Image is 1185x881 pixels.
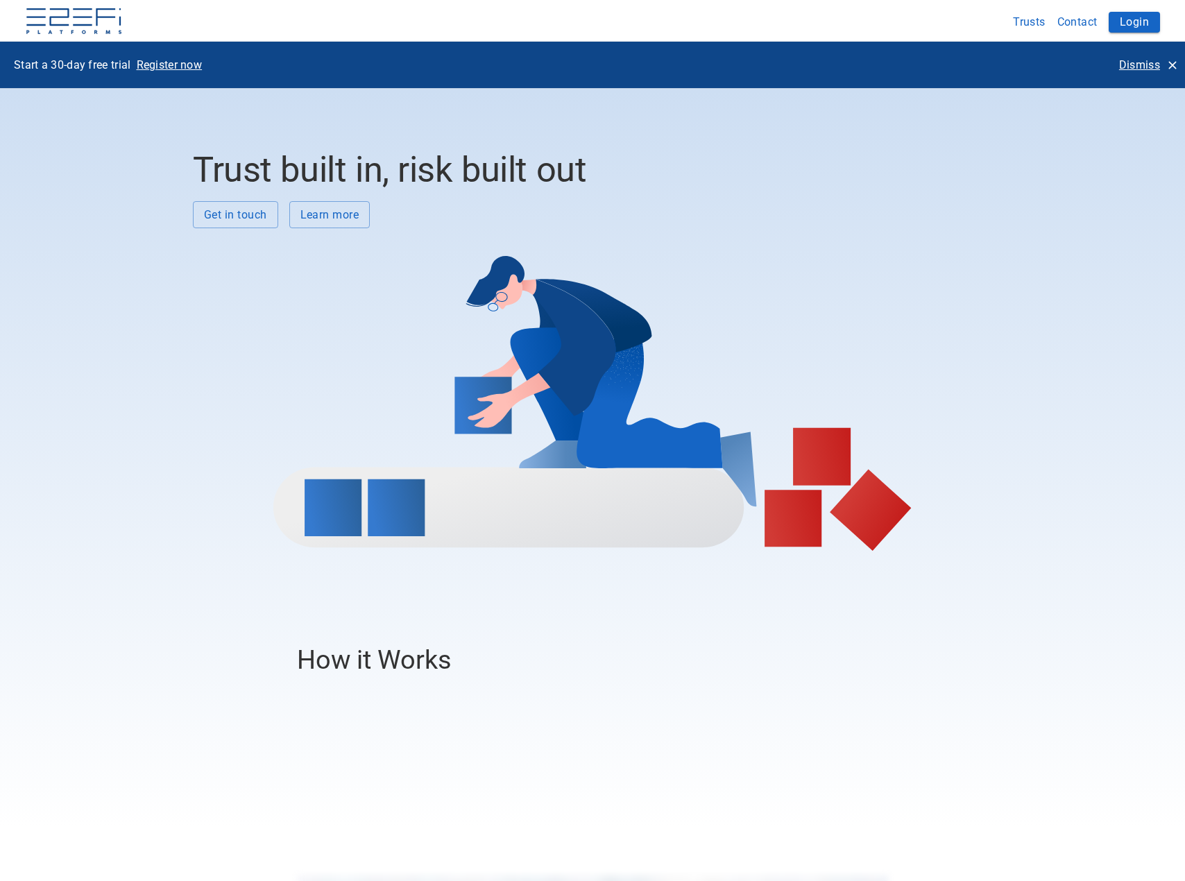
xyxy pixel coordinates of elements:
[289,201,370,228] button: Learn more
[14,57,131,73] p: Start a 30-day free trial
[1119,57,1160,73] p: Dismiss
[1114,53,1182,77] button: Dismiss
[131,53,208,77] button: Register now
[193,149,992,190] h2: Trust built in, risk built out
[297,644,889,675] h3: How it Works
[193,201,278,228] button: Get in touch
[137,57,203,73] p: Register now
